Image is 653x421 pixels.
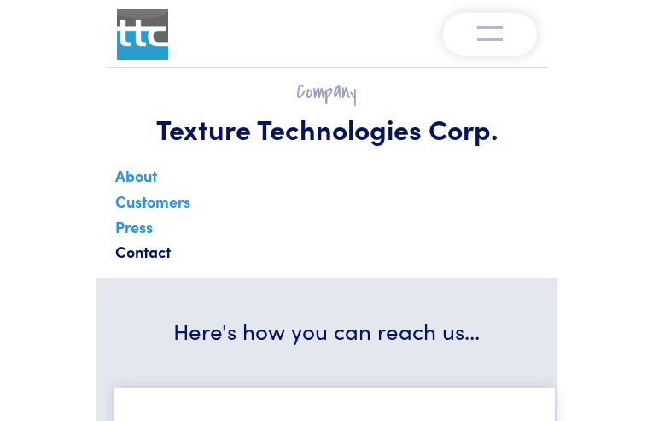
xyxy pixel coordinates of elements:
[117,9,168,60] img: ttc_logo_1x1_v1.0.png
[112,187,194,225] a: Customers
[117,112,537,146] h1: Texture Technologies Corp.
[443,13,537,56] button: Toggle navigation
[117,79,537,105] h2: Company
[477,21,503,42] img: menu-v1.0.png
[112,213,156,250] a: Press
[112,161,160,199] a: About
[117,315,537,346] h3: Here's how you can reach us...
[112,237,174,275] a: Contact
